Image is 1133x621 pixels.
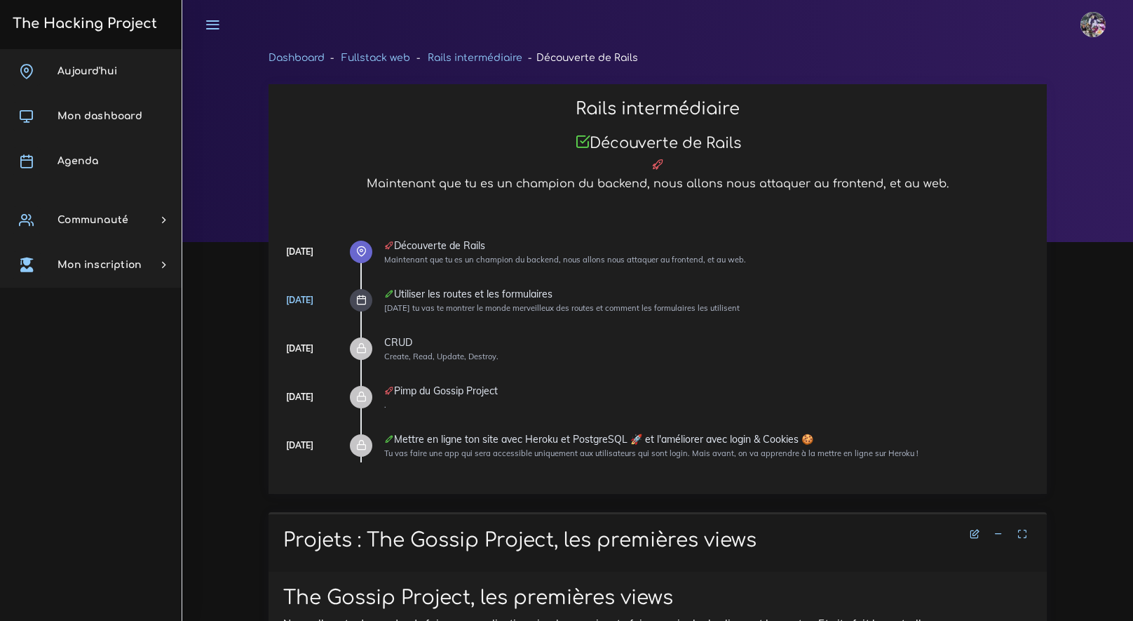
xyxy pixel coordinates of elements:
[57,215,128,225] span: Communauté
[286,438,313,453] div: [DATE]
[283,529,1032,553] h1: Projets : The Gossip Project, les premières views
[57,66,117,76] span: Aujourd'hui
[269,53,325,63] a: Dashboard
[384,289,1032,299] div: Utiliser les routes et les formulaires
[283,587,1032,610] h1: The Gossip Project, les premières views
[384,338,1032,347] div: CRUD
[428,53,522,63] a: Rails intermédiaire
[384,352,498,361] small: Create, Read, Update, Destroy.
[384,386,1032,396] div: Pimp du Gossip Project
[283,178,1032,191] h5: Maintenant que tu es un champion du backend, nous allons nous attaquer au frontend, et au web.
[286,389,313,405] div: [DATE]
[1080,12,1106,37] img: eg54bupqcshyolnhdacp.jpg
[522,49,638,67] li: Découverte de Rails
[384,434,1032,444] div: Mettre en ligne ton site avec Heroku et PostgreSQL 🚀 et l'améliorer avec login & Cookies 🍪
[286,341,313,356] div: [DATE]
[384,255,746,265] small: Maintenant que tu es un champion du backend, nous allons nous attaquer au frontend, et au web.
[286,244,313,260] div: [DATE]
[283,99,1032,119] h2: Rails intermédiaire
[384,448,918,458] small: Tu vas faire une app qui sera accessible uniquement aux utilisateurs qui sont login. Mais avant, ...
[57,111,142,121] span: Mon dashboard
[8,16,157,32] h3: The Hacking Project
[341,53,410,63] a: Fullstack web
[283,134,1032,152] h3: Découverte de Rails
[384,241,1032,251] div: Découverte de Rails
[384,400,386,410] small: .
[286,295,313,305] a: [DATE]
[57,260,142,270] span: Mon inscription
[57,156,98,166] span: Agenda
[384,303,740,313] small: [DATE] tu vas te montrer le monde merveilleux des routes et comment les formulaires les utilisent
